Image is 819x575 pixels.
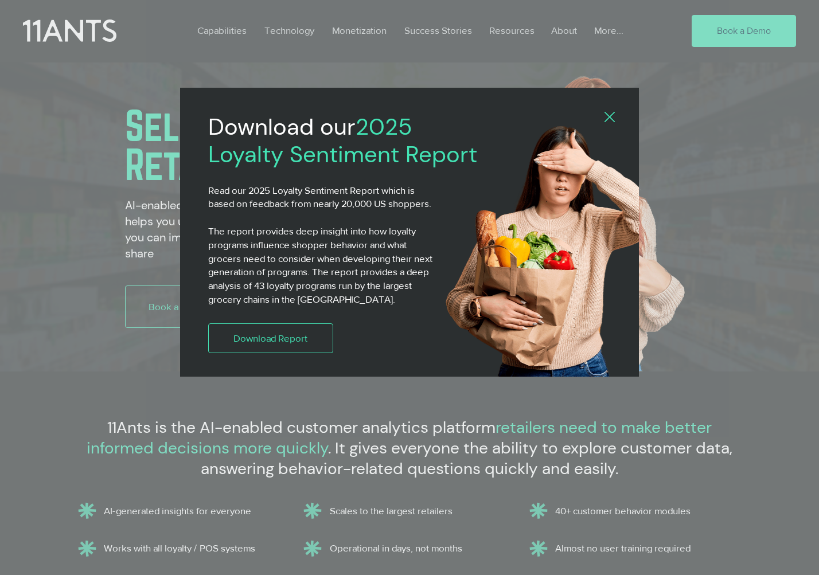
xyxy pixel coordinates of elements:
h2: 2025 Loyalty Sentiment Report [208,113,482,168]
span: Download Report [233,331,307,345]
span: Download our [208,112,356,142]
img: 11ants shopper4.png [442,122,668,390]
a: Download Report [208,323,333,353]
div: Back to site [604,112,615,123]
p: Read our 2025 Loyalty Sentiment Report which is based on feedback from nearly 20,000 US shoppers. [208,183,438,211]
p: The report provides deep insight into how loyalty programs influence shopper behavior and what gr... [208,224,438,306]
